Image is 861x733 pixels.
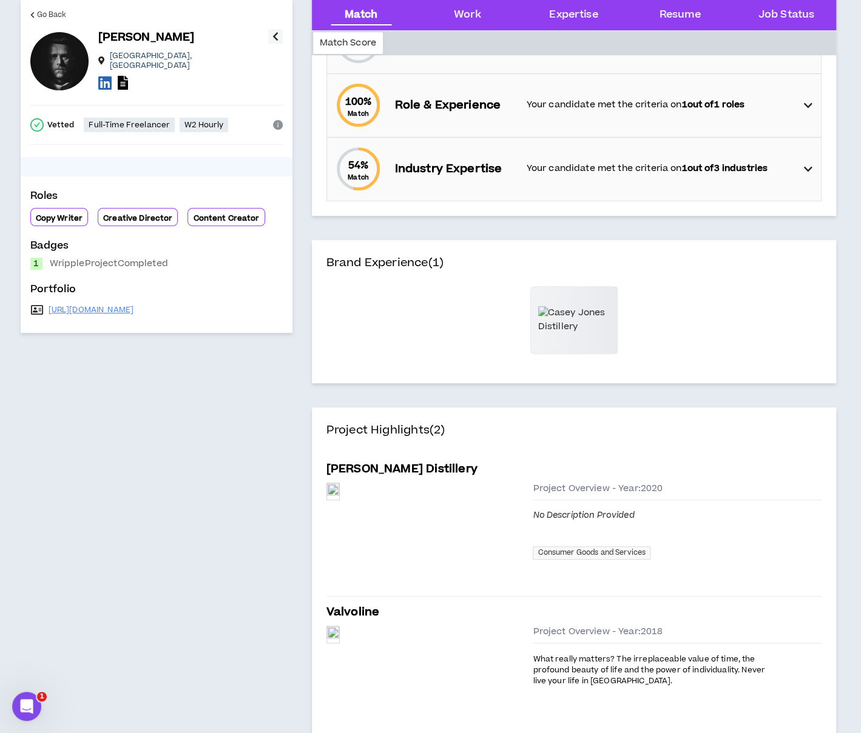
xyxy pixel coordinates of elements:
div: Jason C. [30,32,89,90]
strong: 1 out of 1 roles [681,98,745,111]
div: 1 [30,258,42,270]
div: Resume [660,7,701,23]
p: W2 Hourly [184,120,223,130]
span: Consumer Goods and Services [533,546,650,560]
p: Your candidate met the criteria on [527,98,792,112]
strong: 1 out of 3 industries [681,162,768,175]
small: Match [348,173,369,182]
iframe: Intercom live chat [12,692,41,721]
div: Job Status [758,7,814,23]
p: Roles [30,189,283,208]
span: 54 % [348,158,368,173]
p: [PERSON_NAME] [98,29,195,46]
a: [URL][DOMAIN_NAME] [49,305,134,315]
p: Your candidate met the criteria on [527,162,792,175]
span: 100 % [345,95,372,109]
h5: Valvoline [326,604,380,621]
i: No Description Provided [533,509,634,521]
span: Project Overview - Year: 2018 [533,626,663,638]
div: Match Score [313,32,383,54]
div: 100%MatchRole & ExperienceYour candidate met the criteria on1out of1 roles [327,74,821,137]
p: Industry Expertise [395,161,515,178]
h4: Brand Experience (1) [326,255,822,286]
span: 1 [37,692,47,701]
p: Portfolio [30,282,283,301]
p: Badges [30,238,283,258]
img: Casey Jones Distillery [538,306,610,333]
span: Go Back [37,9,67,21]
div: Expertise [549,7,598,23]
p: Wripple Project Completed [50,258,168,270]
h5: [PERSON_NAME] Distillery [326,461,478,478]
p: Role & Experience [395,97,515,114]
div: 54%MatchIndustry ExpertiseYour candidate met the criteria on1out of3 industries [327,138,821,201]
p: Content Creator [193,213,259,223]
span: info-circle [273,120,283,130]
div: Work [454,7,481,23]
span: Project Overview - Year: 2020 [533,483,663,495]
p: Full-Time Freelancer [89,120,170,130]
span: check-circle [30,118,44,132]
small: Match [348,109,369,118]
div: Match [345,7,377,23]
p: Vetted [47,120,75,130]
p: Creative Director [103,213,172,223]
span: What really matters? The irreplaceable value of time, the profound beauty of life and the power o... [533,654,765,686]
p: Copy Writer [36,213,83,223]
h4: Project Highlights (2) [326,422,822,454]
p: [GEOGRAPHIC_DATA] , [GEOGRAPHIC_DATA] [110,51,268,70]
